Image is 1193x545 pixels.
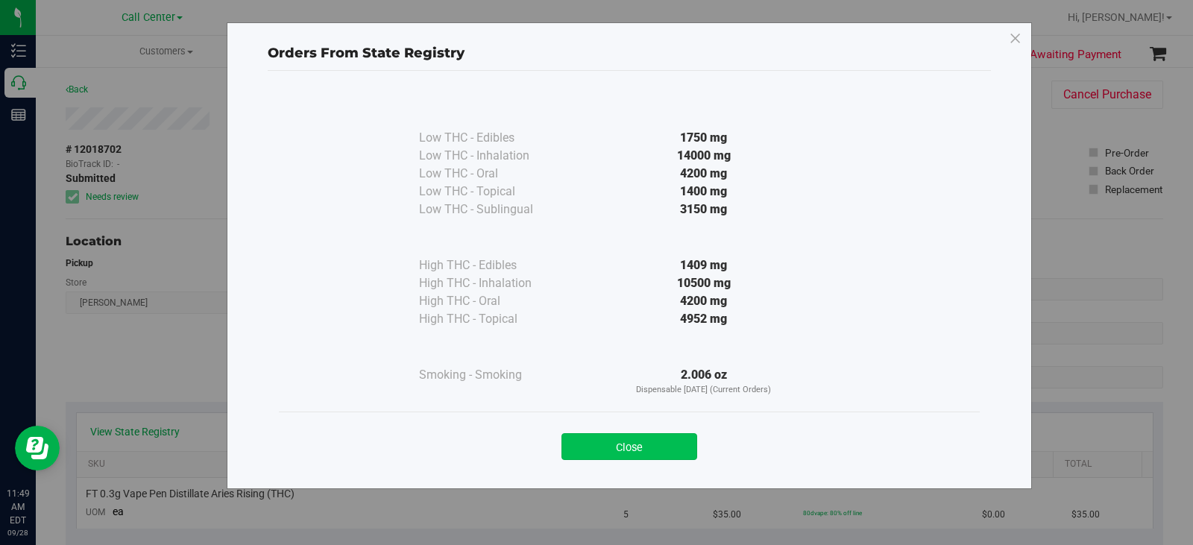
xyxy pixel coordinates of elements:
p: Dispensable [DATE] (Current Orders) [568,384,840,397]
div: Low THC - Edibles [419,129,568,147]
div: 1400 mg [568,183,840,201]
div: High THC - Inhalation [419,274,568,292]
div: 1409 mg [568,256,840,274]
div: 10500 mg [568,274,840,292]
div: 1750 mg [568,129,840,147]
div: Low THC - Oral [419,165,568,183]
span: Orders From State Registry [268,45,465,61]
button: Close [561,433,697,460]
div: 4200 mg [568,292,840,310]
div: Low THC - Inhalation [419,147,568,165]
div: Low THC - Sublingual [419,201,568,218]
div: 4200 mg [568,165,840,183]
div: 3150 mg [568,201,840,218]
div: 4952 mg [568,310,840,328]
div: 14000 mg [568,147,840,165]
div: High THC - Edibles [419,256,568,274]
div: High THC - Topical [419,310,568,328]
iframe: Resource center [15,426,60,470]
div: High THC - Oral [419,292,568,310]
div: 2.006 oz [568,366,840,397]
div: Smoking - Smoking [419,366,568,384]
div: Low THC - Topical [419,183,568,201]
